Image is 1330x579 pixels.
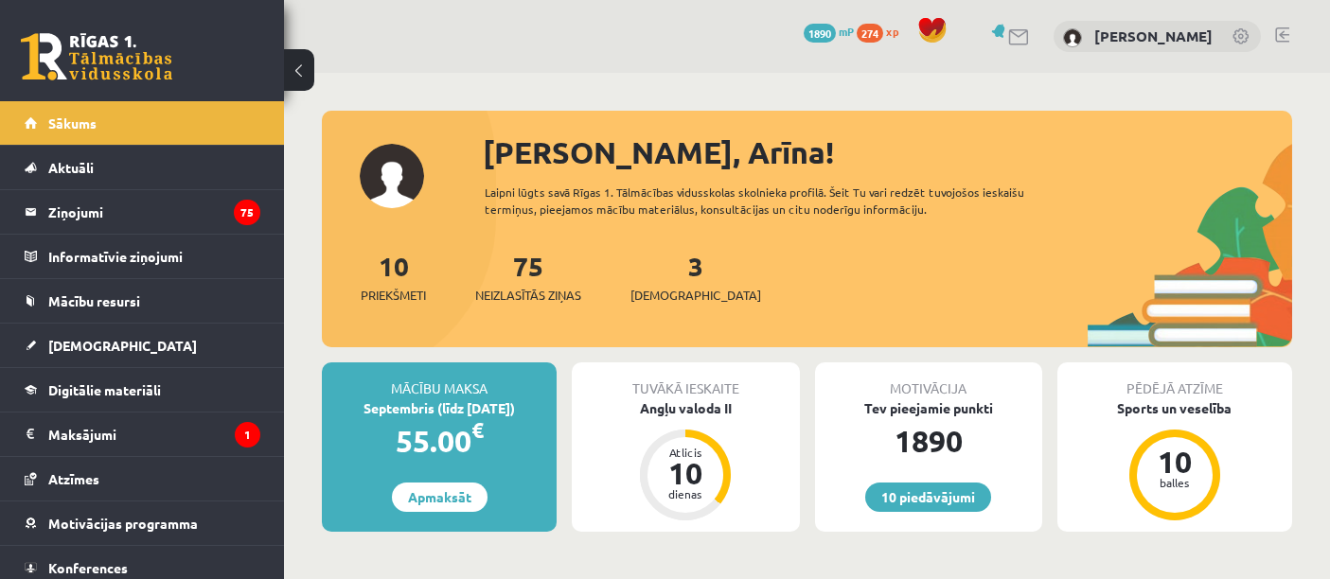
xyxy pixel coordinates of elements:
a: Sākums [25,101,260,145]
a: [DEMOGRAPHIC_DATA] [25,324,260,367]
span: Sākums [48,114,97,132]
span: 274 [857,24,883,43]
span: € [471,416,484,444]
a: 10Priekšmeti [361,249,426,305]
legend: Informatīvie ziņojumi [48,235,260,278]
span: Aktuāli [48,159,94,176]
span: Atzīmes [48,470,99,487]
div: Atlicis [657,447,714,458]
i: 1 [235,422,260,447]
legend: Maksājumi [48,412,260,456]
a: Mācību resursi [25,279,260,323]
div: Laipni lūgts savā Rīgas 1. Tālmācības vidusskolas skolnieka profilā. Šeit Tu vari redzēt tuvojošo... [485,184,1067,218]
span: [DEMOGRAPHIC_DATA] [48,337,197,354]
a: 10 piedāvājumi [865,482,991,512]
div: Pēdējā atzīme [1057,362,1292,398]
span: 1890 [804,24,836,43]
span: mP [839,24,854,39]
div: Tev pieejamie punkti [815,398,1042,418]
span: Digitālie materiāli [48,381,161,398]
a: Rīgas 1. Tālmācības vidusskola [21,33,172,80]
div: dienas [657,488,714,500]
span: Konferences [48,559,128,576]
span: Neizlasītās ziņas [475,286,581,305]
span: Priekšmeti [361,286,426,305]
a: Digitālie materiāli [25,368,260,412]
a: 3[DEMOGRAPHIC_DATA] [630,249,761,305]
a: 274 xp [857,24,908,39]
div: 1890 [815,418,1042,464]
a: 1890 mP [804,24,854,39]
img: Arīna Goļikova [1063,28,1082,47]
a: 75Neizlasītās ziņas [475,249,581,305]
div: 10 [657,458,714,488]
a: Informatīvie ziņojumi [25,235,260,278]
a: [PERSON_NAME] [1094,26,1213,45]
a: Apmaksāt [392,482,488,512]
div: 10 [1146,447,1203,477]
span: [DEMOGRAPHIC_DATA] [630,286,761,305]
span: Motivācijas programma [48,515,198,532]
div: Tuvākā ieskaite [572,362,799,398]
i: 75 [234,200,260,225]
div: Sports un veselība [1057,398,1292,418]
span: Mācību resursi [48,292,140,309]
span: xp [886,24,898,39]
div: Angļu valoda II [572,398,799,418]
div: balles [1146,477,1203,488]
div: Septembris (līdz [DATE]) [322,398,557,418]
a: Angļu valoda II Atlicis 10 dienas [572,398,799,523]
legend: Ziņojumi [48,190,260,234]
a: Aktuāli [25,146,260,189]
div: [PERSON_NAME], Arīna! [483,130,1292,175]
a: Atzīmes [25,457,260,500]
a: Motivācijas programma [25,501,260,545]
div: Mācību maksa [322,362,557,398]
a: Sports un veselība 10 balles [1057,398,1292,523]
div: 55.00 [322,418,557,464]
div: Motivācija [815,362,1042,398]
a: Maksājumi1 [25,412,260,456]
a: Ziņojumi75 [25,190,260,234]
